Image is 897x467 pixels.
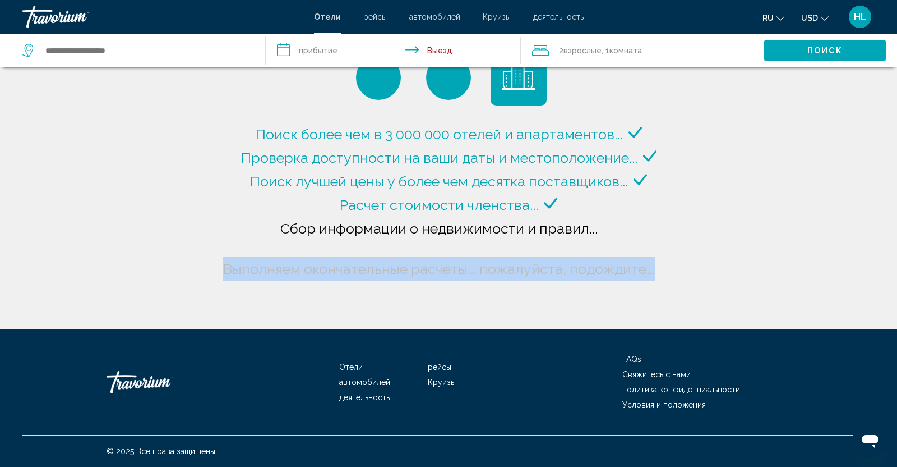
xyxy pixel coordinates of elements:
[339,363,363,372] a: Отели
[428,363,451,372] a: рейсы
[483,12,511,21] a: Круизы
[314,12,341,21] a: Отели
[107,447,217,456] span: © 2025 Все права защищены.
[762,13,774,22] span: ru
[852,422,888,458] iframe: Кнопка для запуску вікна повідомлень
[609,46,642,55] span: Комната
[764,40,886,61] button: Поиск
[622,400,706,409] a: Условия и положения
[22,6,303,28] a: Travorium
[363,12,387,21] a: рейсы
[801,13,818,22] span: USD
[409,12,460,21] a: автомобилей
[428,378,456,387] a: Круизы
[521,34,764,67] button: Travelers: 2 adults, 0 children
[845,5,875,29] button: User Menu
[339,378,390,387] a: автомобилей
[563,46,602,55] span: Взрослые
[622,370,691,379] a: Свяжитесь с нами
[762,10,784,26] button: Change language
[256,126,623,143] span: Поиск более чем в 3 000 000 отелей и апартаментов...
[854,11,867,22] span: HL
[340,196,538,213] span: Расчет стоимости членства...
[339,393,390,402] a: деятельность
[622,385,740,394] a: политика конфиденциальности
[266,34,520,67] button: Check in and out dates
[533,12,584,21] a: деятельность
[559,43,602,58] span: 2
[250,173,628,190] span: Поиск лучшей цены у более чем десятка поставщиков...
[280,220,598,237] span: Сбор информации о недвижимости и правил...
[801,10,829,26] button: Change currency
[622,355,641,364] a: FAQs
[807,47,843,56] span: Поиск
[223,260,655,277] span: Выполняем окончательные расчеты... пожалуйста, подождите...
[241,149,637,166] span: Проверка доступности на ваши даты и местоположение...
[107,365,219,399] a: Travorium
[602,43,642,58] span: , 1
